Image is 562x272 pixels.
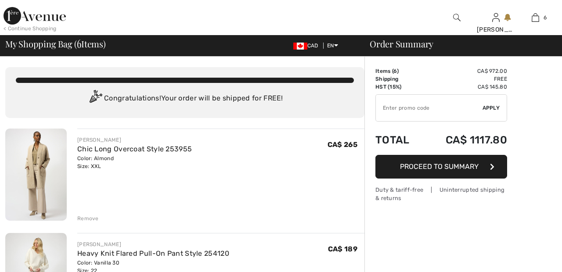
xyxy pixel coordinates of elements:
img: Chic Long Overcoat Style 253955 [5,129,67,221]
img: Congratulation2.svg [86,90,104,107]
td: CA$ 145.80 [422,83,507,91]
div: Duty & tariff-free | Uninterrupted shipping & returns [375,186,507,202]
a: 6 [516,12,555,23]
div: Congratulations! Your order will be shipped for FREE! [16,90,354,107]
img: 1ère Avenue [4,7,66,25]
td: CA$ 972.00 [422,67,507,75]
span: CA$ 265 [328,140,357,149]
div: Color: Almond Size: XXL [77,154,192,170]
a: Heavy Knit Flared Pull-On Pant Style 254120 [77,249,229,258]
div: [PERSON_NAME] [77,136,192,144]
span: 6 [77,37,81,49]
img: My Info [492,12,500,23]
td: Shipping [375,75,422,83]
div: < Continue Shopping [4,25,57,32]
span: 6 [393,68,397,74]
input: Promo code [376,95,483,121]
span: 6 [544,14,547,21]
a: Chic Long Overcoat Style 253955 [77,145,192,153]
div: [PERSON_NAME] [477,25,515,34]
div: Order Summary [359,39,557,48]
span: EN [327,43,338,49]
span: CA$ 189 [328,245,357,253]
span: Proceed to Summary [400,162,479,171]
img: Canadian Dollar [293,43,307,50]
img: search the website [453,12,461,23]
td: Free [422,75,507,83]
img: My Bag [532,12,539,23]
div: [PERSON_NAME] [77,240,229,248]
span: My Shopping Bag ( Items) [5,39,106,48]
span: Apply [483,104,500,112]
td: CA$ 1117.80 [422,125,507,155]
td: HST (15%) [375,83,422,91]
div: Remove [77,215,99,222]
button: Proceed to Summary [375,155,507,179]
td: Total [375,125,422,155]
span: CAD [293,43,322,49]
a: Sign In [492,13,500,21]
td: Items ( ) [375,67,422,75]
